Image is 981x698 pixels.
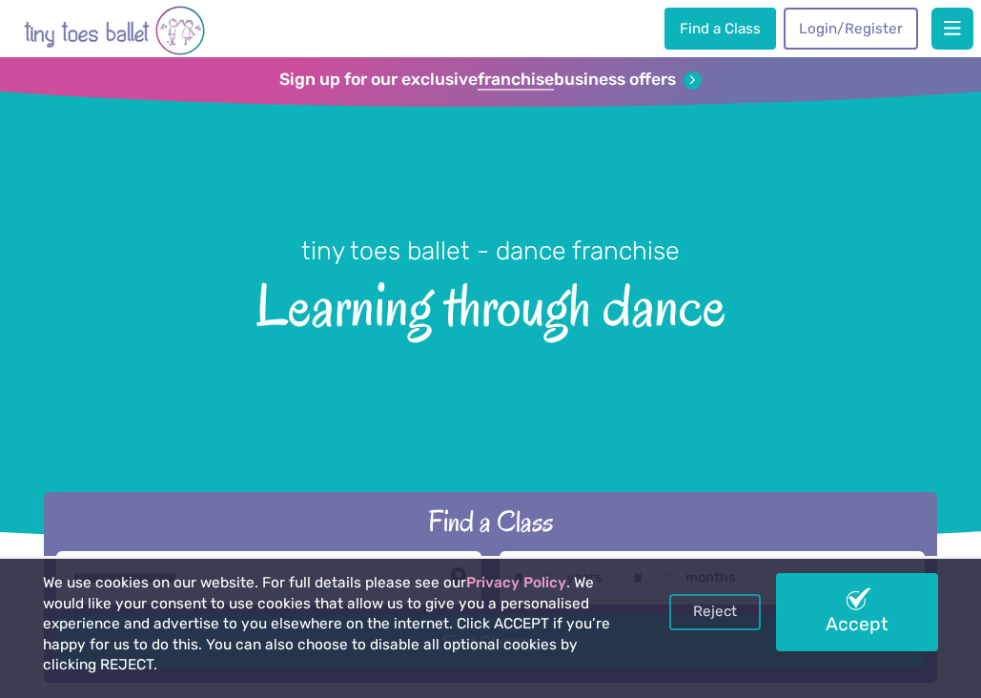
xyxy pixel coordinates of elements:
[466,574,566,591] a: Privacy Policy
[784,8,917,50] a: Login/Register
[776,573,938,650] a: Accept
[31,268,950,339] span: Learning through dance
[478,70,554,91] strong: franchise
[43,573,624,676] p: We use cookies on our website. For full details please see our . We would like your consent to us...
[56,503,925,541] h2: Find a Class
[279,70,702,91] a: Sign up for our exclusivefranchisebusiness offers
[669,594,761,630] a: Reject
[664,8,775,50] a: Find a Class
[24,4,205,57] img: tiny toes ballet
[301,236,680,266] small: tiny toes ballet - dance franchise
